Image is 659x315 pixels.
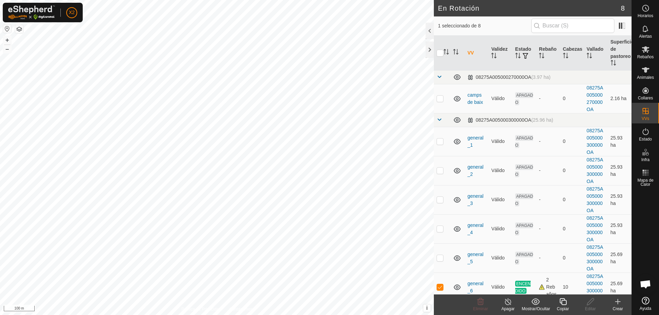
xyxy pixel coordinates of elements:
td: Válido [488,243,512,272]
div: - [539,95,557,102]
a: 08275A005000300000OA [587,128,603,155]
p-sorticon: Activar para ordenar [611,61,616,66]
span: (3.97 ha) [531,74,551,80]
td: Válido [488,272,512,302]
th: Estado [512,36,536,71]
button: Restablecer Mapa [3,25,11,33]
th: Validez [488,36,512,71]
a: general_2 [467,164,484,177]
th: Vallado [584,36,608,71]
span: 8 [621,3,625,13]
span: APAGADO [515,222,533,235]
span: Animales [637,75,654,80]
a: general _1 [467,135,484,148]
td: Válido [488,127,512,156]
span: APAGADO [515,252,533,265]
th: Rebaño [536,36,560,71]
div: Editar [577,306,604,312]
span: (25.96 ha) [531,117,553,123]
td: Válido [488,156,512,185]
span: Ayuda [640,306,651,311]
td: 0 [560,156,584,185]
a: Ayuda [632,294,659,313]
td: 25.69 ha [608,243,632,272]
td: Válido [488,185,512,214]
td: 25.93 ha [608,185,632,214]
a: 08275A005000300000OA [587,215,603,242]
a: 08275A005000300000OA [587,274,603,301]
div: - [539,196,557,203]
span: Estado [639,137,652,141]
a: Contáctenos [229,306,252,312]
th: VV [465,36,488,71]
span: APAGADO [515,92,533,105]
span: Alertas [639,34,652,38]
a: general_3 [467,193,484,206]
td: 25.93 ha [608,127,632,156]
td: 0 [560,127,584,156]
span: Rebaños [637,55,654,59]
button: – [3,45,11,53]
td: 10 [560,272,584,302]
span: VVs [641,117,649,121]
td: 0 [560,185,584,214]
a: general_4 [467,222,484,235]
div: Mostrar/Ocultar [522,306,549,312]
div: 08275A005000300000OA [467,117,553,123]
span: ENCENDIDO [515,281,531,294]
div: Apagar [494,306,522,312]
a: 08275A005000300000OA [587,186,603,213]
span: Collares [638,96,653,100]
td: 0 [560,84,584,113]
button: Capas del Mapa [15,25,23,33]
div: - [539,254,557,262]
a: 08275A005000270000OA [587,85,603,112]
td: Válido [488,84,512,113]
p-sorticon: Activar para ordenar [491,54,497,59]
a: Chat abierto [635,274,656,294]
span: APAGADO [515,164,533,177]
th: Cabezas [560,36,584,71]
td: 25.93 ha [608,156,632,185]
p-sorticon: Activar para ordenar [563,54,568,59]
p-sorticon: Activar para ordenar [539,54,544,59]
div: Crear [604,306,632,312]
th: Superficie de pastoreo [608,36,632,71]
td: Válido [488,214,512,243]
span: Mapa de Calor [634,178,657,186]
td: 0 [560,214,584,243]
span: 1 seleccionado de 8 [438,22,531,29]
p-sorticon: Activar para ordenar [443,50,449,56]
span: i [426,305,428,311]
a: general_6 [467,281,484,293]
div: 2 Rebaños [539,276,557,298]
div: Copiar [549,306,577,312]
a: general_5 [467,252,484,264]
div: - [539,167,557,174]
h2: En Rotación [438,4,621,12]
span: Eliminar [473,306,488,311]
a: 08275A005000300000OA [587,157,603,184]
img: Logo Gallagher [8,5,55,20]
p-sorticon: Activar para ordenar [515,54,521,59]
span: Infra [641,158,649,162]
span: Horarios [638,14,653,18]
td: 25.69 ha [608,272,632,302]
button: i [423,304,431,312]
td: 2.16 ha [608,84,632,113]
a: Política de Privacidad [182,306,221,312]
a: camps de baix [467,92,483,105]
p-sorticon: Activar para ordenar [587,54,592,59]
div: - [539,225,557,232]
td: 0 [560,243,584,272]
td: 25.93 ha [608,214,632,243]
span: X2 [69,9,74,16]
a: 08275A005000300000OA [587,244,603,271]
input: Buscar (S) [531,19,614,33]
div: - [539,138,557,145]
button: + [3,36,11,44]
span: APAGADO [515,135,533,148]
div: 08275A005000270000OA [467,74,551,80]
span: APAGADO [515,193,533,206]
p-sorticon: Activar para ordenar [453,50,459,56]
